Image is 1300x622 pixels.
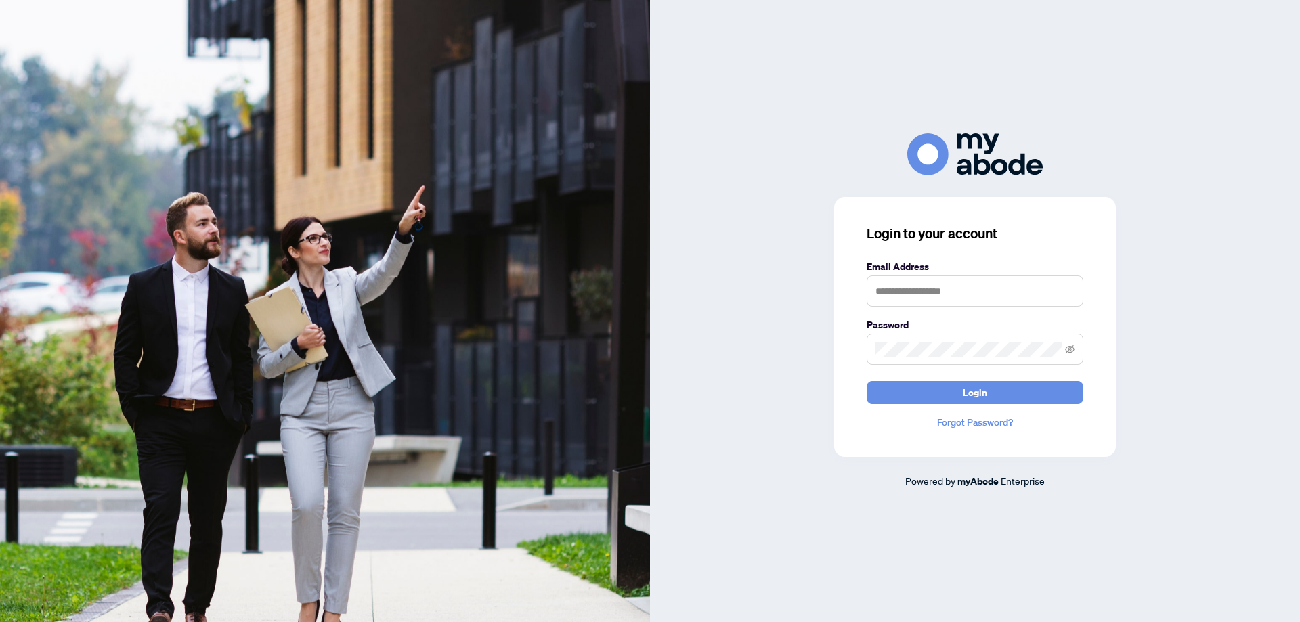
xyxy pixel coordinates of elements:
[963,382,987,403] span: Login
[905,474,955,487] span: Powered by
[867,259,1083,274] label: Email Address
[867,381,1083,404] button: Login
[867,415,1083,430] a: Forgot Password?
[1001,474,1045,487] span: Enterprise
[867,317,1083,332] label: Password
[907,133,1043,175] img: ma-logo
[1065,345,1075,354] span: eye-invisible
[867,224,1083,243] h3: Login to your account
[957,474,999,489] a: myAbode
